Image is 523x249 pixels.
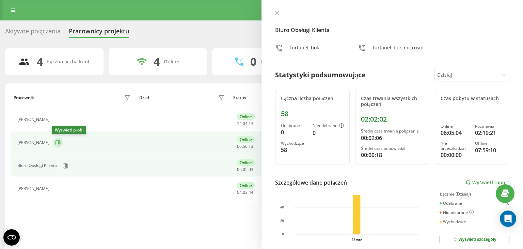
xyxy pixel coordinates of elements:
div: 07:59:10 [475,146,504,154]
h4: Biuro Obsługi Klienta [275,26,509,34]
span: 03 [243,189,248,195]
div: Online [237,113,255,120]
div: Nie przeszkadzać [441,141,469,151]
div: : : [237,144,253,149]
span: 03 [249,167,253,172]
text: 40 [280,205,284,209]
div: Średni czas trwania połączenia [361,129,424,134]
div: Odebrane [281,123,307,128]
div: Pracownicy projektu [69,28,129,38]
button: Wyświetl szczegóły [440,235,509,244]
div: Czas pobytu w statusach [441,96,504,102]
div: Nieodebrane [440,210,474,215]
div: 0 [250,55,256,68]
div: 00:02:06 [361,134,424,142]
div: Łączna liczba kont [47,59,90,65]
div: Statystyki podsumowujące [275,70,366,80]
div: 4 [154,55,160,68]
div: 00:00:00 [441,151,469,159]
a: Wyświetl raport [465,180,509,186]
div: 0 [507,210,509,215]
div: 0 [313,129,344,137]
div: Czas trwania wszystkich połączeń [361,96,424,107]
div: Online [164,59,179,65]
div: furtanet_bok [290,44,319,54]
div: 02:02:02 [361,115,424,123]
text: 22 wrz [351,238,362,242]
div: furtanet_bok_microsip [373,44,424,54]
span: 04 [237,189,242,195]
div: Biuro Obsługi Klienta [17,163,59,168]
div: 0 [281,128,307,136]
div: 00:00:18 [361,151,424,159]
div: 06:05:04 [441,129,469,137]
div: Rozmawiają [260,59,288,65]
span: 05 [243,167,248,172]
span: 13 [249,121,253,126]
span: 14 [237,121,242,126]
div: Szczegółowe dane połączeń [275,178,347,187]
text: 0 [282,232,284,236]
div: Online [237,159,255,166]
span: 04 [243,121,248,126]
div: Online [237,182,255,189]
div: Łączna liczba połączeń [281,96,344,102]
div: 4 [37,55,43,68]
text: 20 [280,219,284,223]
span: 44 [249,189,253,195]
span: 06 [237,167,242,172]
div: [PERSON_NAME] [17,140,51,145]
div: Wyświetl szczegóły [453,237,496,242]
div: 0 [507,201,509,206]
div: : : [237,190,253,195]
div: Wyświetl profil [52,126,86,134]
div: : : [237,121,253,126]
div: Online [237,136,255,143]
div: [PERSON_NAME] [17,117,51,122]
div: Nieodebrane [313,123,344,129]
span: 13 [249,143,253,149]
div: Open Intercom Messenger [500,211,516,227]
button: Open CMP widget [3,229,20,246]
div: : : [237,167,253,172]
span: 06 [237,143,242,149]
div: Łącznie (Dzisiaj) [440,192,509,197]
div: Offline [475,141,504,146]
div: 02:19:21 [475,129,504,137]
div: Odebrane [440,201,462,206]
div: Wychodzące [440,219,466,224]
div: Rozmawia [475,124,504,129]
div: Dział [139,95,149,100]
div: 58 [281,110,344,118]
div: Online [441,124,469,129]
div: Pracownik [14,95,34,100]
div: Średni czas odpowiedzi [361,146,424,151]
span: 56 [243,143,248,149]
div: [PERSON_NAME] [17,186,51,191]
div: 58 [281,146,307,154]
div: Status [233,95,246,100]
div: Wychodzące [281,141,307,146]
div: Aktywne połączenia [5,28,61,38]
